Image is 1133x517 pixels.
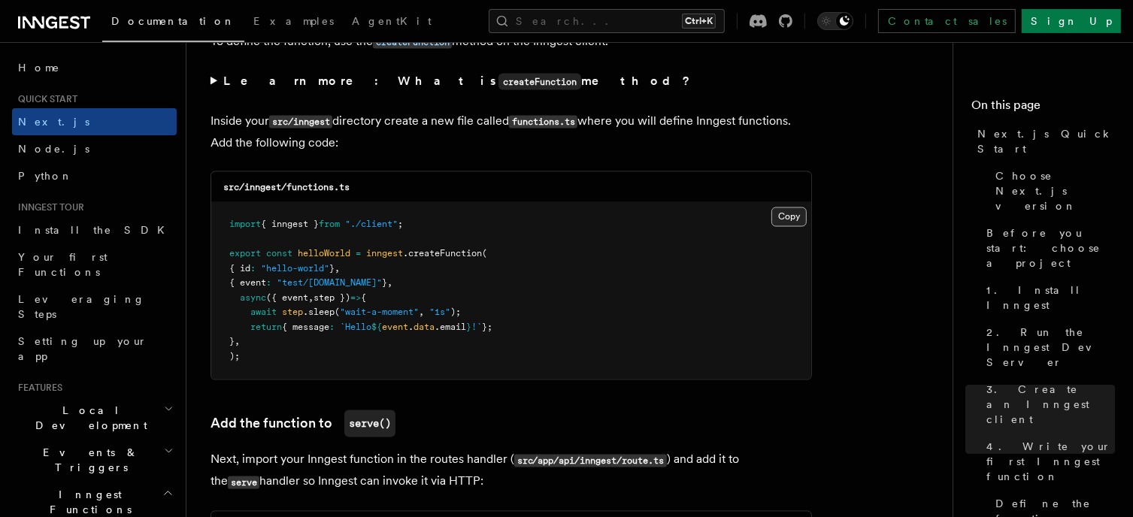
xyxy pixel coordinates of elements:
span: 2. Run the Inngest Dev Server [986,325,1115,370]
code: src/inngest [269,116,332,128]
a: Python [12,162,177,189]
span: .sleep [303,307,335,318]
span: : [266,278,271,289]
span: from [319,219,340,230]
a: Next.js Quick Start [971,120,1115,162]
span: "test/[DOMAIN_NAME]" [277,278,382,289]
span: ({ event [266,293,308,304]
a: Next.js [12,108,177,135]
a: Contact sales [878,9,1016,33]
span: 4. Write your first Inngest function [986,439,1115,484]
a: 4. Write your first Inngest function [980,433,1115,490]
span: Leveraging Steps [18,293,145,320]
span: }; [482,322,492,333]
span: Python [18,170,73,182]
span: import [229,219,261,230]
span: const [266,249,292,259]
span: { id [229,264,250,274]
span: Inngest tour [12,201,84,213]
a: createFunction [373,34,452,48]
a: 2. Run the Inngest Dev Server [980,319,1115,376]
span: Next.js Quick Start [977,126,1115,156]
a: Sign Up [1022,9,1121,33]
a: AgentKit [343,5,441,41]
span: ); [229,352,240,362]
span: Install the SDK [18,224,174,236]
p: Next, import your Inngest function in the routes handler ( ) and add it to the handler so Inngest... [211,449,812,493]
span: .email [435,322,466,333]
span: ( [335,307,340,318]
span: step [282,307,303,318]
span: Your first Functions [18,251,108,278]
span: { inngest } [261,219,319,230]
code: createFunction [498,74,581,90]
code: functions.ts [509,116,577,128]
p: Inside your directory create a new file called where you will define Inngest functions. Add the f... [211,110,812,153]
span: Inngest Functions [12,487,162,517]
button: Local Development [12,397,177,439]
a: Install the SDK [12,216,177,243]
a: Documentation [102,5,244,42]
span: , [235,337,240,347]
span: Local Development [12,403,164,433]
span: step }) [314,293,350,304]
span: : [250,264,256,274]
summary: Learn more: What iscreateFunctionmethod? [211,71,812,92]
span: : [329,322,335,333]
span: , [419,307,424,318]
button: Copy [771,207,807,227]
span: Quick start [12,93,77,105]
span: } [382,278,387,289]
span: Before you start: choose a project [986,225,1115,271]
button: Toggle dark mode [817,12,853,30]
span: ${ [371,322,382,333]
span: Features [12,382,62,394]
span: } [466,322,471,333]
code: serve [228,476,259,489]
span: Node.js [18,143,89,155]
button: Events & Triggers [12,439,177,481]
a: Setting up your app [12,328,177,370]
span: { message [282,322,329,333]
span: return [250,322,282,333]
button: Search...Ctrl+K [489,9,725,33]
span: async [240,293,266,304]
code: src/inngest/functions.ts [223,182,350,192]
span: } [329,264,335,274]
a: Add the function toserve() [211,410,395,437]
span: inngest [366,249,403,259]
span: !` [471,322,482,333]
span: `Hello [340,322,371,333]
strong: Learn more: What is method? [223,74,693,88]
span: ( [482,249,487,259]
span: . [408,322,414,333]
span: { event [229,278,266,289]
h4: On this page [971,96,1115,120]
span: , [308,293,314,304]
kbd: Ctrl+K [682,14,716,29]
span: Home [18,60,60,75]
span: await [250,307,277,318]
span: Events & Triggers [12,445,164,475]
span: 1. Install Inngest [986,283,1115,313]
span: "hello-world" [261,264,329,274]
a: Your first Functions [12,243,177,286]
a: Home [12,54,177,81]
span: Documentation [111,15,235,27]
span: = [356,249,361,259]
span: export [229,249,261,259]
span: Next.js [18,116,89,128]
a: Node.js [12,135,177,162]
span: , [387,278,392,289]
span: Examples [253,15,334,27]
a: 3. Create an Inngest client [980,376,1115,433]
a: Choose Next.js version [989,162,1115,219]
span: ); [450,307,461,318]
span: } [229,337,235,347]
span: helloWorld [298,249,350,259]
span: => [350,293,361,304]
span: "./client" [345,219,398,230]
a: 1. Install Inngest [980,277,1115,319]
span: data [414,322,435,333]
a: Examples [244,5,343,41]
